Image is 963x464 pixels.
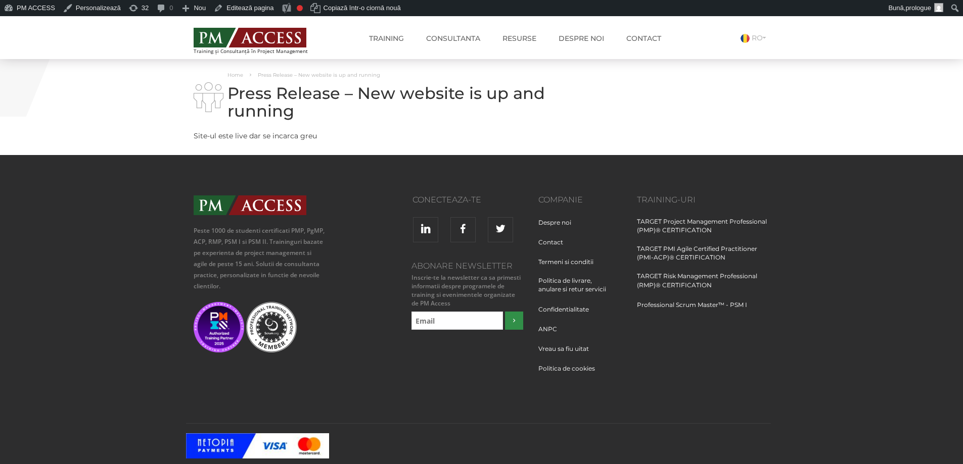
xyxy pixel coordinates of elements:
[538,364,603,383] a: Politica de cookies
[297,5,303,11] div: Nu ai stabilit fraza cheie
[194,302,244,352] img: PMI
[538,276,622,303] a: Politica de livrare, anulare si retur servicii
[538,325,565,343] a: ANPC
[741,33,770,42] a: RO
[194,84,573,120] h1: Press Release – New website is up and running
[258,72,380,78] span: Press Release – New website is up and running
[637,272,770,299] a: TARGET Risk Management Professional (RMP)® CERTIFICATION
[637,195,770,204] h3: Training-uri
[227,72,243,78] a: Home
[637,300,747,319] a: Professional Scrum Master™ - PSM I
[741,34,750,43] img: Romana
[419,28,488,48] a: Consultanta
[538,257,601,276] a: Termeni si conditii
[194,48,327,54] span: Training și Consultanță în Project Management
[551,28,612,48] a: Despre noi
[495,28,544,48] a: Resurse
[246,302,297,352] img: Scrum
[619,28,669,48] a: Contact
[411,312,503,330] input: Email
[637,217,770,244] a: TARGET Project Management Professional (PMP)® CERTIFICATION
[194,130,573,142] p: Site-ul este live dar se incarca greu
[194,225,327,292] p: Peste 1000 de studenti certificati PMP, PgMP, ACP, RMP, PSM I si PSM II. Traininguri bazate pe ex...
[361,28,411,48] a: Training
[409,262,523,271] h3: Abonare Newsletter
[637,244,770,272] a: TARGET PMI Agile Certified Practitioner (PMI-ACP)® CERTIFICATION
[409,273,523,308] small: Inscrie-te la newsletter ca sa primesti informatii despre programele de training si evenimentele ...
[538,195,622,204] h3: Companie
[194,25,327,54] a: Training și Consultanță în Project Management
[538,218,579,237] a: Despre noi
[538,344,597,363] a: Vreau sa fiu uitat
[538,305,597,324] a: Confidentialitate
[341,195,481,204] h3: Conecteaza-te
[194,195,306,215] img: PMAccess
[194,28,306,47] img: PM ACCESS - Echipa traineri si consultanti certificati PMP: Narciss Popescu, Mihai Olaru, Monica ...
[194,82,223,112] img: i-02.png
[905,4,931,12] span: prologue
[538,238,571,256] a: Contact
